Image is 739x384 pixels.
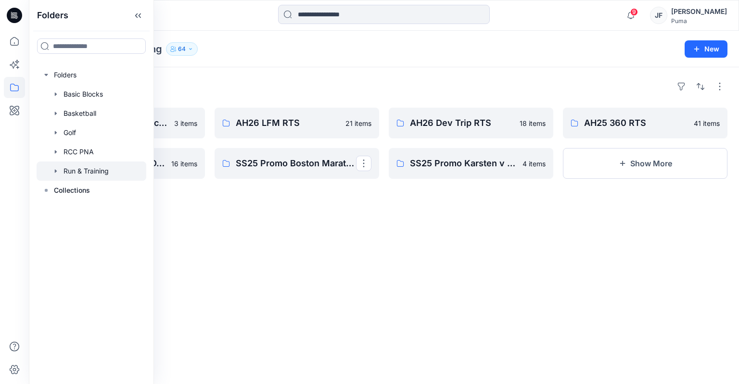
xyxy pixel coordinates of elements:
span: 9 [630,8,638,16]
p: AH25 360 RTS [584,116,688,130]
a: AH26 Dev Trip RTS18 items [389,108,553,138]
p: AH26 Dev Trip RTS [410,116,514,130]
a: AH26 LFM RTS21 items [215,108,379,138]
p: 3 items [174,118,197,128]
p: SS25 Promo Karsten v Mondo [410,157,517,170]
p: 18 items [520,118,546,128]
p: 21 items [345,118,371,128]
div: [PERSON_NAME] [671,6,727,17]
p: 64 [178,44,186,54]
p: SS25 Promo Boston Marathon [236,157,356,170]
p: 41 items [694,118,720,128]
button: 64 [166,42,198,56]
button: Show More [563,148,727,179]
a: SS25 Promo Boston Marathon [215,148,379,179]
p: 4 items [522,159,546,169]
a: AH25 360 RTS41 items [563,108,727,138]
p: Collections [54,185,90,196]
p: AH26 LFM RTS [236,116,340,130]
a: SS25 Promo Karsten v Mondo4 items [389,148,553,179]
div: Puma [671,17,727,25]
button: New [685,40,727,58]
p: 16 items [171,159,197,169]
div: JF [650,7,667,24]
